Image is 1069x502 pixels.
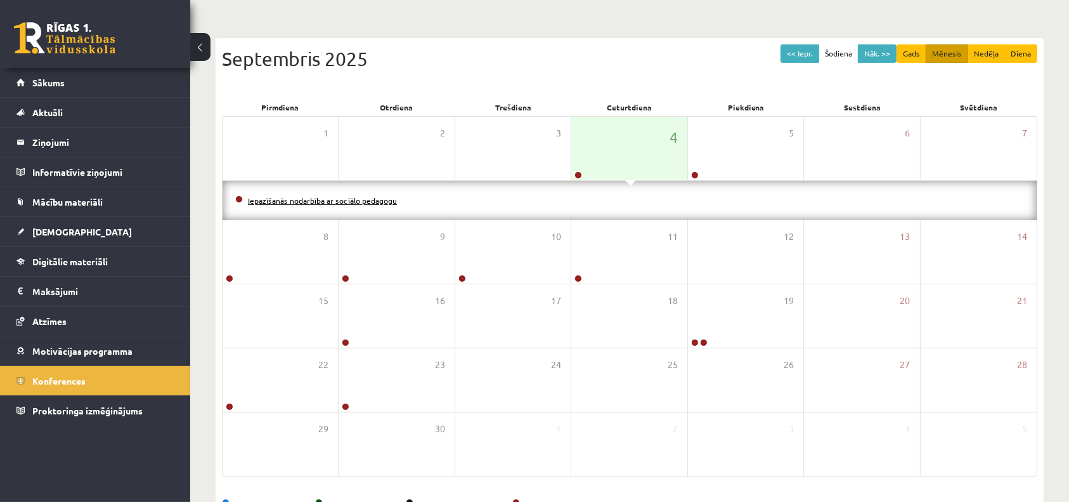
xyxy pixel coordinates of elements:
[435,294,445,308] span: 16
[16,128,174,157] a: Ziņojumi
[16,157,174,187] a: Informatīvie ziņojumi
[784,294,794,308] span: 19
[1022,126,1027,140] span: 7
[32,277,174,306] legend: Maksājumi
[1017,294,1027,308] span: 21
[571,98,688,116] div: Ceturtdiena
[16,307,174,336] a: Atzīmes
[14,22,115,54] a: Rīgas 1. Tālmācības vidusskola
[32,226,132,237] span: [DEMOGRAPHIC_DATA]
[1017,230,1027,244] span: 14
[819,44,858,63] button: Šodiena
[784,230,794,244] span: 12
[16,277,174,306] a: Maksājumi
[673,422,678,436] span: 2
[16,187,174,216] a: Mācību materiāli
[921,98,1037,116] div: Svētdiena
[556,126,561,140] span: 3
[968,44,1005,63] button: Nedēļa
[16,217,174,246] a: [DEMOGRAPHIC_DATA]
[32,345,133,357] span: Motivācijas programma
[16,366,174,395] a: Konferences
[323,230,328,244] span: 8
[440,126,445,140] span: 2
[789,422,794,436] span: 3
[318,422,328,436] span: 29
[16,336,174,366] a: Motivācijas programma
[1017,358,1027,372] span: 28
[435,358,445,372] span: 23
[339,98,455,116] div: Otrdiena
[32,375,86,386] span: Konferences
[900,358,910,372] span: 27
[1022,422,1027,436] span: 5
[784,358,794,372] span: 26
[1004,44,1037,63] button: Diena
[32,196,103,208] span: Mācību materiāli
[440,230,445,244] span: 9
[900,230,910,244] span: 13
[926,44,968,63] button: Mēnesis
[32,128,174,157] legend: Ziņojumi
[16,247,174,276] a: Digitālie materiāli
[32,77,65,88] span: Sākums
[32,315,67,327] span: Atzīmes
[688,98,805,116] div: Piekdiena
[556,422,561,436] span: 1
[16,396,174,425] a: Proktoringa izmēģinājums
[551,358,561,372] span: 24
[905,126,910,140] span: 6
[668,294,678,308] span: 18
[318,294,328,308] span: 15
[670,126,678,148] span: 4
[16,68,174,97] a: Sākums
[32,107,63,118] span: Aktuāli
[455,98,571,116] div: Trešdiena
[435,422,445,436] span: 30
[897,44,926,63] button: Gads
[222,44,1037,73] div: Septembris 2025
[900,294,910,308] span: 20
[248,195,397,206] a: Iepazīšanās nodarbība ar sociālo pedagogu
[16,98,174,127] a: Aktuāli
[805,98,921,116] div: Sestdiena
[858,44,897,63] button: Nāk. >>
[551,230,561,244] span: 10
[551,294,561,308] span: 17
[905,422,910,436] span: 4
[789,126,794,140] span: 5
[668,230,678,244] span: 11
[781,44,819,63] button: << Iepr.
[32,405,143,416] span: Proktoringa izmēģinājums
[318,358,328,372] span: 22
[32,157,174,187] legend: Informatīvie ziņojumi
[32,256,108,267] span: Digitālie materiāli
[222,98,339,116] div: Pirmdiena
[323,126,328,140] span: 1
[668,358,678,372] span: 25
